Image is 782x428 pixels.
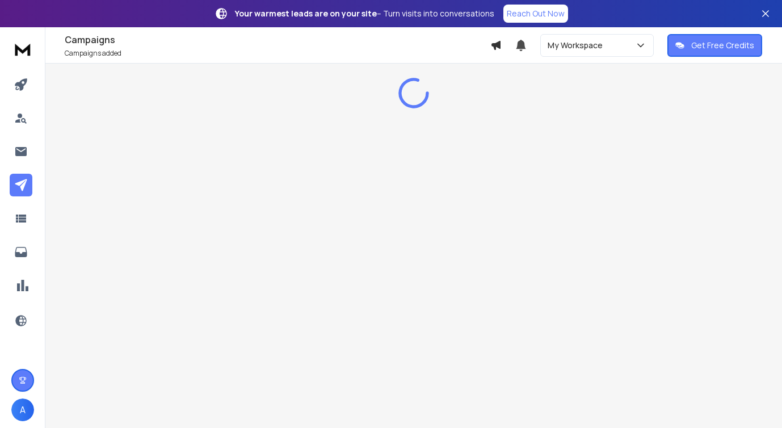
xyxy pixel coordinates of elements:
button: Get Free Credits [667,34,762,57]
p: Campaigns added [65,49,490,58]
strong: Your warmest leads are on your site [235,8,377,19]
button: A [11,398,34,421]
p: Reach Out Now [507,8,565,19]
p: – Turn visits into conversations [235,8,494,19]
p: Get Free Credits [691,40,754,51]
p: My Workspace [548,40,607,51]
a: Reach Out Now [503,5,568,23]
h1: Campaigns [65,33,490,47]
img: logo [11,39,34,60]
